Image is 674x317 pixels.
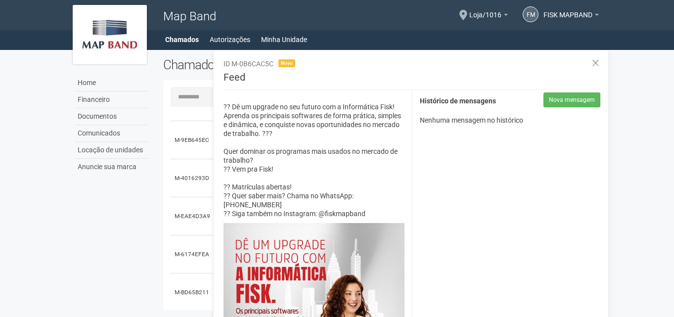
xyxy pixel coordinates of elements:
[210,33,250,46] a: Autorizações
[523,6,539,22] a: FM
[73,5,147,64] img: logo.jpg
[420,116,601,125] p: Nenhuma mensagem no histórico
[75,75,148,91] a: Home
[278,59,295,67] span: Novo
[224,102,404,218] p: ?? Dê um upgrade no seu futuro com a Informática Fisk! Aprenda os principais softwares de forma p...
[171,159,215,197] td: M-4016293D
[75,142,148,159] a: Locação de unidades
[163,9,216,23] span: Map Band
[224,60,273,68] span: ID M-0B6CAC5C
[171,273,215,312] td: M-BD65B211
[543,92,600,107] button: Nova mensagem
[224,72,601,90] h3: Feed
[469,12,508,20] a: Loja/1016
[543,1,592,19] span: FISK MAPBAND
[75,125,148,142] a: Comunicados
[469,1,501,19] span: Loja/1016
[543,12,599,20] a: FISK MAPBAND
[171,197,215,235] td: M-EAE4D3A9
[163,57,337,72] h2: Chamados
[75,159,148,175] a: Anuncie sua marca
[165,33,199,46] a: Chamados
[261,33,307,46] a: Minha Unidade
[420,97,496,105] strong: Histórico de mensagens
[75,108,148,125] a: Documentos
[75,91,148,108] a: Financeiro
[171,121,215,159] td: M-9EB645EC
[171,235,215,273] td: M-6174EFEA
